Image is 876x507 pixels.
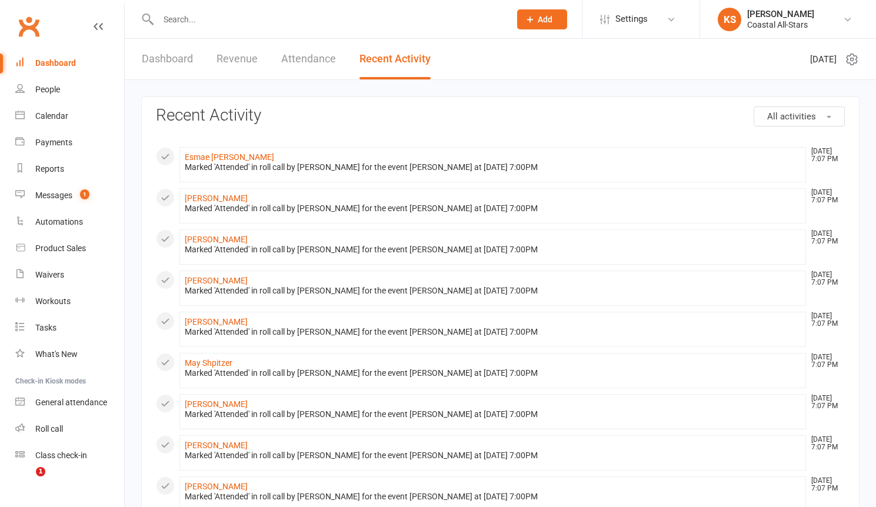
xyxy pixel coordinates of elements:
div: Marked 'Attended' in roll call by [PERSON_NAME] for the event [PERSON_NAME] at [DATE] 7:00PM [185,327,801,337]
button: Add [517,9,567,29]
span: [DATE] [810,52,837,66]
div: Dashboard [35,58,76,68]
time: [DATE] 7:07 PM [805,353,844,369]
span: All activities [767,111,816,122]
span: Add [538,15,552,24]
a: [PERSON_NAME] [185,194,248,203]
div: Messages [35,191,72,200]
a: Calendar [15,103,124,129]
a: Automations [15,209,124,235]
h3: Recent Activity [156,106,845,125]
time: [DATE] 7:07 PM [805,189,844,204]
span: 1 [80,189,89,199]
a: Tasks [15,315,124,341]
a: Attendance [281,39,336,79]
a: Clubworx [14,12,44,41]
div: Marked 'Attended' in roll call by [PERSON_NAME] for the event [PERSON_NAME] at [DATE] 7:00PM [185,245,801,255]
a: [PERSON_NAME] [185,441,248,450]
a: Reports [15,156,124,182]
div: Marked 'Attended' in roll call by [PERSON_NAME] for the event [PERSON_NAME] at [DATE] 7:00PM [185,492,801,502]
a: Class kiosk mode [15,442,124,469]
time: [DATE] 7:07 PM [805,271,844,286]
input: Search... [155,11,502,28]
div: What's New [35,349,78,359]
a: Product Sales [15,235,124,262]
span: 1 [36,467,45,476]
a: Recent Activity [359,39,431,79]
div: Payments [35,138,72,147]
a: Payments [15,129,124,156]
div: Class check-in [35,451,87,460]
span: Settings [615,6,648,32]
time: [DATE] 7:07 PM [805,477,844,492]
a: Workouts [15,288,124,315]
div: KS [718,8,741,31]
div: Calendar [35,111,68,121]
div: [PERSON_NAME] [747,9,814,19]
div: Marked 'Attended' in roll call by [PERSON_NAME] for the event [PERSON_NAME] at [DATE] 7:00PM [185,409,801,419]
a: Revenue [216,39,258,79]
time: [DATE] 7:07 PM [805,436,844,451]
div: Waivers [35,270,64,279]
a: People [15,76,124,103]
div: Roll call [35,424,63,433]
a: May Shpitzer [185,358,232,368]
a: Roll call [15,416,124,442]
a: [PERSON_NAME] [185,317,248,326]
div: Marked 'Attended' in roll call by [PERSON_NAME] for the event [PERSON_NAME] at [DATE] 7:00PM [185,451,801,461]
a: Dashboard [142,39,193,79]
div: Coastal All-Stars [747,19,814,30]
time: [DATE] 7:07 PM [805,312,844,328]
a: General attendance kiosk mode [15,389,124,416]
a: Esmae [PERSON_NAME] [185,152,274,162]
a: [PERSON_NAME] [185,235,248,244]
div: Tasks [35,323,56,332]
time: [DATE] 7:07 PM [805,395,844,410]
a: [PERSON_NAME] [185,399,248,409]
div: Marked 'Attended' in roll call by [PERSON_NAME] for the event [PERSON_NAME] at [DATE] 7:00PM [185,162,801,172]
div: Marked 'Attended' in roll call by [PERSON_NAME] for the event [PERSON_NAME] at [DATE] 7:00PM [185,368,801,378]
a: [PERSON_NAME] [185,482,248,491]
time: [DATE] 7:07 PM [805,148,844,163]
iframe: Intercom live chat [12,467,40,495]
div: Reports [35,164,64,174]
div: Marked 'Attended' in roll call by [PERSON_NAME] for the event [PERSON_NAME] at [DATE] 7:00PM [185,286,801,296]
div: Marked 'Attended' in roll call by [PERSON_NAME] for the event [PERSON_NAME] at [DATE] 7:00PM [185,204,801,214]
div: People [35,85,60,94]
a: Waivers [15,262,124,288]
div: General attendance [35,398,107,407]
time: [DATE] 7:07 PM [805,230,844,245]
button: All activities [754,106,845,126]
div: Workouts [35,296,71,306]
a: What's New [15,341,124,368]
a: Dashboard [15,50,124,76]
a: Messages 1 [15,182,124,209]
a: [PERSON_NAME] [185,276,248,285]
div: Automations [35,217,83,226]
div: Product Sales [35,244,86,253]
